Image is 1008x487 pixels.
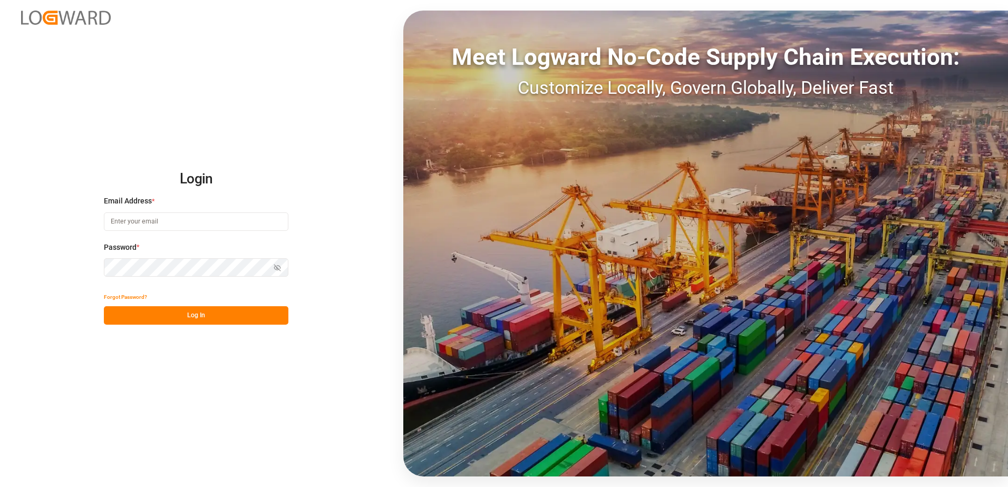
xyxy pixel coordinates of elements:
[104,212,288,231] input: Enter your email
[104,288,147,306] button: Forgot Password?
[104,162,288,196] h2: Login
[104,306,288,325] button: Log In
[104,196,152,207] span: Email Address
[104,242,137,253] span: Password
[21,11,111,25] img: Logward_new_orange.png
[403,40,1008,74] div: Meet Logward No-Code Supply Chain Execution:
[403,74,1008,101] div: Customize Locally, Govern Globally, Deliver Fast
